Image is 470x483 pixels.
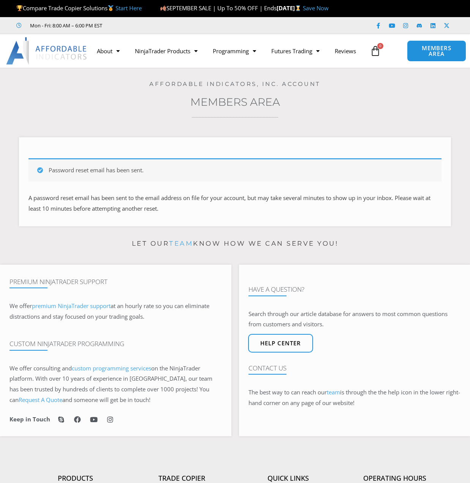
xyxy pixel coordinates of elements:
[127,42,205,60] a: NinjaTrader Products
[149,80,321,87] a: Affordable Indicators, Inc. Account
[9,416,50,423] h6: Keep in Touch
[248,309,461,330] p: Search through our article database for answers to most common questions from customers and visit...
[16,4,142,12] span: Compare Trade Copier Solutions
[205,42,264,60] a: Programming
[32,302,111,310] a: premium NinjaTrader support
[190,95,280,108] a: Members Area
[342,474,448,483] h4: Operating Hours
[129,474,235,483] h4: Trade Copier
[116,4,142,12] a: Start Here
[248,364,461,372] h4: Contact Us
[17,5,22,11] img: 🏆
[303,4,329,12] a: Save Now
[169,240,193,247] a: team
[89,42,127,60] a: About
[28,193,442,214] p: A password reset email has been sent to the email address on file for your account, but may take ...
[9,364,151,372] span: We offer consulting and
[260,340,301,346] span: Help center
[9,302,32,310] span: We offer
[19,396,62,404] a: Request A Quote
[28,21,102,30] span: Mon - Fri: 8:00 AM – 6:00 PM EST
[377,43,383,49] span: 0
[72,364,151,372] a: custom programming services
[9,340,222,348] h4: Custom NinjaTrader Programming
[160,5,166,11] img: 🍂
[28,158,442,181] div: Password reset email has been sent.
[415,45,458,57] span: MEMBERS AREA
[277,4,303,12] strong: [DATE]
[295,5,301,11] img: ⌛
[327,388,340,396] a: team
[9,302,209,320] span: at an hourly rate so you can eliminate distractions and stay focused on your trading goals.
[407,40,466,62] a: MEMBERS AREA
[248,286,461,293] h4: Have A Question?
[235,474,342,483] h4: Quick Links
[22,474,129,483] h4: Products
[264,42,327,60] a: Futures Trading
[248,334,313,353] a: Help center
[160,4,277,12] span: SEPTEMBER SALE | Up To 50% OFF | Ends
[113,22,227,29] iframe: Customer reviews powered by Trustpilot
[9,278,222,286] h4: Premium NinjaTrader Support
[359,40,392,62] a: 0
[89,42,367,60] nav: Menu
[6,37,88,65] img: LogoAI | Affordable Indicators – NinjaTrader
[248,387,461,408] p: The best way to can reach our is through the the help icon in the lower right-hand corner on any ...
[327,42,364,60] a: Reviews
[108,5,114,11] img: 🥇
